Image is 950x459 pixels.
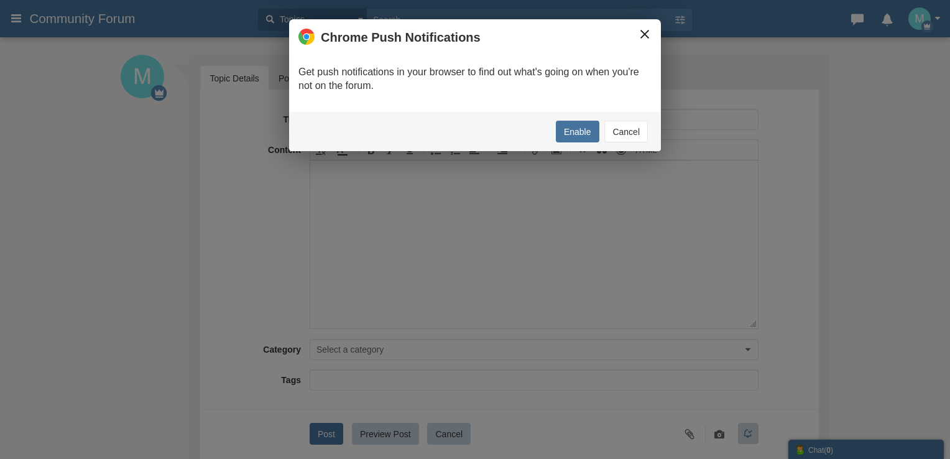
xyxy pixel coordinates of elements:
[556,121,599,142] button: Enable
[298,65,652,94] p: Get push notifications in your browser to find out what's going on when you're not on the forum.
[638,27,652,41] button: ×
[371,30,481,44] span: Push Notifications
[604,121,648,142] button: Cancel
[321,30,368,44] span: Chrome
